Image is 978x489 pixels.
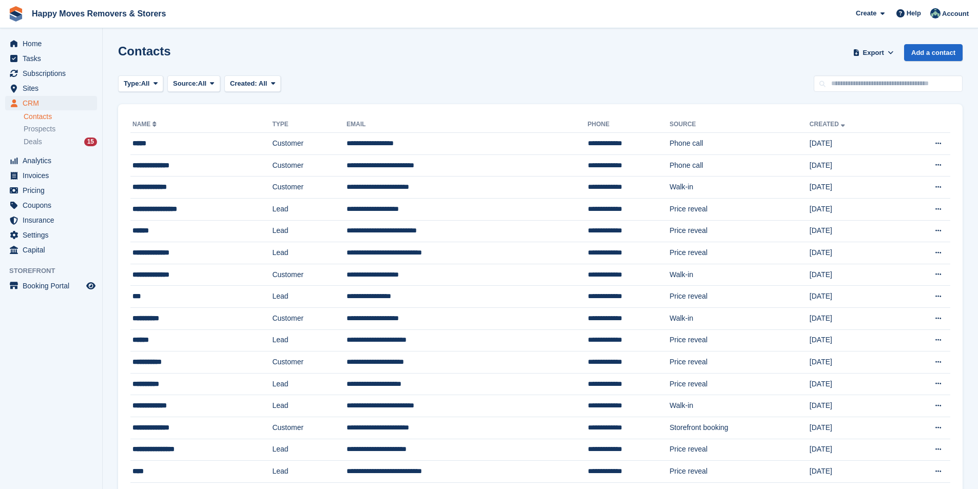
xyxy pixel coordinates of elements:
[5,279,97,293] a: menu
[5,183,97,198] a: menu
[810,395,899,417] td: [DATE]
[907,8,921,18] span: Help
[272,439,347,461] td: Lead
[5,81,97,95] a: menu
[930,8,941,18] img: Admin
[856,8,876,18] span: Create
[23,168,84,183] span: Invoices
[272,116,347,133] th: Type
[669,242,810,264] td: Price reveal
[141,79,150,89] span: All
[28,5,170,22] a: Happy Moves Removers & Storers
[23,198,84,212] span: Coupons
[272,177,347,199] td: Customer
[669,373,810,395] td: Price reveal
[669,417,810,439] td: Storefront booking
[5,168,97,183] a: menu
[5,66,97,81] a: menu
[23,279,84,293] span: Booking Portal
[851,44,896,61] button: Export
[810,439,899,461] td: [DATE]
[810,154,899,177] td: [DATE]
[904,44,963,61] a: Add a contact
[810,242,899,264] td: [DATE]
[23,66,84,81] span: Subscriptions
[810,373,899,395] td: [DATE]
[23,36,84,51] span: Home
[5,51,97,66] a: menu
[810,220,899,242] td: [DATE]
[272,329,347,351] td: Lead
[272,307,347,329] td: Customer
[224,75,281,92] button: Created: All
[173,79,198,89] span: Source:
[810,133,899,155] td: [DATE]
[23,228,84,242] span: Settings
[272,417,347,439] td: Customer
[132,121,159,128] a: Name
[810,177,899,199] td: [DATE]
[810,307,899,329] td: [DATE]
[259,80,267,87] span: All
[5,243,97,257] a: menu
[5,228,97,242] a: menu
[5,96,97,110] a: menu
[24,124,55,134] span: Prospects
[124,79,141,89] span: Type:
[272,373,347,395] td: Lead
[118,75,163,92] button: Type: All
[272,154,347,177] td: Customer
[272,351,347,374] td: Customer
[669,177,810,199] td: Walk-in
[669,329,810,351] td: Price reveal
[23,213,84,227] span: Insurance
[810,286,899,308] td: [DATE]
[272,395,347,417] td: Lead
[942,9,969,19] span: Account
[810,121,847,128] a: Created
[272,198,347,220] td: Lead
[9,266,102,276] span: Storefront
[669,133,810,155] td: Phone call
[669,220,810,242] td: Price reveal
[230,80,257,87] span: Created:
[24,112,97,122] a: Contacts
[347,116,587,133] th: Email
[669,461,810,483] td: Price reveal
[669,116,810,133] th: Source
[810,461,899,483] td: [DATE]
[863,48,884,58] span: Export
[118,44,171,58] h1: Contacts
[669,351,810,374] td: Price reveal
[24,137,42,147] span: Deals
[669,154,810,177] td: Phone call
[669,395,810,417] td: Walk-in
[810,329,899,351] td: [DATE]
[588,116,670,133] th: Phone
[272,220,347,242] td: Lead
[5,153,97,168] a: menu
[669,439,810,461] td: Price reveal
[167,75,220,92] button: Source: All
[23,153,84,168] span: Analytics
[5,198,97,212] a: menu
[198,79,207,89] span: All
[24,136,97,147] a: Deals 15
[272,286,347,308] td: Lead
[272,133,347,155] td: Customer
[23,183,84,198] span: Pricing
[810,351,899,374] td: [DATE]
[272,461,347,483] td: Lead
[5,36,97,51] a: menu
[85,280,97,292] a: Preview store
[669,286,810,308] td: Price reveal
[810,417,899,439] td: [DATE]
[84,138,97,146] div: 15
[23,96,84,110] span: CRM
[810,198,899,220] td: [DATE]
[23,243,84,257] span: Capital
[23,81,84,95] span: Sites
[8,6,24,22] img: stora-icon-8386f47178a22dfd0bd8f6a31ec36ba5ce8667c1dd55bd0f319d3a0aa187defe.svg
[272,264,347,286] td: Customer
[669,198,810,220] td: Price reveal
